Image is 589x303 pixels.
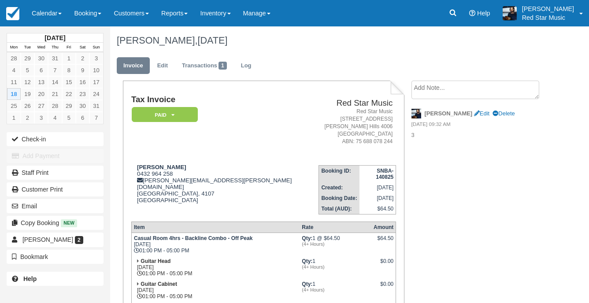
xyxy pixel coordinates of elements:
a: 6 [34,64,48,76]
a: 20 [34,88,48,100]
a: 14 [48,76,62,88]
a: 31 [48,52,62,64]
span: 2 [75,236,83,244]
button: Add Payment [7,149,104,163]
a: 19 [21,88,34,100]
h1: Tax Invoice [131,95,319,104]
em: [DATE] 09:32 AM [411,121,545,130]
em: (4+ Hours) [302,241,369,247]
a: 3 [34,112,48,124]
a: Edit [474,110,489,117]
span: 1 [219,62,227,70]
i: Help [469,10,475,16]
td: [DATE] 01:00 PM - 05:00 PM [131,279,300,302]
strong: Qty [302,258,312,264]
a: 3 [89,52,103,64]
a: 1 [62,52,76,64]
strong: [DATE] [44,34,65,41]
th: Tue [21,43,34,52]
a: 16 [76,76,89,88]
th: Fri [62,43,76,52]
a: 2 [76,52,89,64]
button: Copy Booking New [7,216,104,230]
a: 10 [89,64,103,76]
td: 1 @ $64.50 [300,233,371,256]
th: Amount [371,222,396,233]
strong: [PERSON_NAME] [137,164,186,170]
a: 23 [76,88,89,100]
a: 1 [7,112,21,124]
button: Email [7,199,104,213]
img: A1 [503,6,517,20]
a: 31 [89,100,103,112]
a: [PERSON_NAME] 2 [7,233,104,247]
th: Created: [319,182,359,193]
a: 21 [48,88,62,100]
button: Check-in [7,132,104,146]
em: (4+ Hours) [302,287,369,292]
td: [DATE] [359,182,396,193]
a: 7 [89,112,103,124]
td: [DATE] 01:00 PM - 05:00 PM [131,233,300,256]
p: 3 [411,131,545,140]
span: New [61,219,77,227]
a: Staff Print [7,166,104,180]
a: 4 [7,64,21,76]
img: checkfront-main-nav-mini-logo.png [6,7,19,20]
a: 30 [34,52,48,64]
th: Rate [300,222,371,233]
p: Red Star Music [522,13,574,22]
strong: Qty [302,235,312,241]
button: Bookmark [7,250,104,264]
span: [DATE] [197,35,227,46]
td: 1 [300,279,371,302]
address: Red Star Music [STREET_ADDRESS] [PERSON_NAME] Hills 4006 [GEOGRAPHIC_DATA] ABN: 75 688 078 244 [322,108,393,146]
td: $64.50 [359,203,396,214]
a: 26 [21,100,34,112]
strong: Guitar Cabinet [141,281,177,287]
td: [DATE] [359,193,396,203]
a: 8 [62,64,76,76]
th: Item [131,222,300,233]
h1: [PERSON_NAME], [117,35,545,46]
a: 28 [7,52,21,64]
a: 4 [48,112,62,124]
th: Wed [34,43,48,52]
a: 18 [7,88,21,100]
td: [DATE] 01:00 PM - 05:00 PM [131,256,300,279]
th: Mon [7,43,21,52]
p: [PERSON_NAME] [522,4,574,13]
a: Help [7,272,104,286]
a: Delete [493,110,515,117]
a: Paid [131,107,195,123]
a: 29 [62,100,76,112]
a: Log [234,57,258,74]
a: 5 [21,64,34,76]
th: Sun [89,43,103,52]
td: 1 [300,256,371,279]
em: (4+ Hours) [302,264,369,270]
a: 28 [48,100,62,112]
th: Booking Date: [319,193,359,203]
a: 5 [62,112,76,124]
th: Thu [48,43,62,52]
a: 15 [62,76,76,88]
a: Edit [151,57,174,74]
h2: Red Star Music [322,99,393,108]
span: [PERSON_NAME] [22,236,73,243]
th: Booking ID: [319,165,359,182]
th: Sat [76,43,89,52]
a: 17 [89,76,103,88]
span: Help [477,10,490,17]
a: 24 [89,88,103,100]
em: Paid [132,107,198,122]
strong: SNBA-140825 [376,168,393,180]
a: Customer Print [7,182,104,196]
a: 2 [21,112,34,124]
a: Invoice [117,57,150,74]
a: 27 [34,100,48,112]
a: 25 [7,100,21,112]
a: Transactions1 [175,57,233,74]
a: 6 [76,112,89,124]
strong: [PERSON_NAME] [425,110,473,117]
